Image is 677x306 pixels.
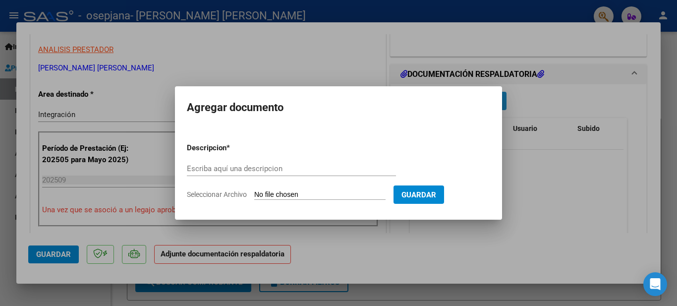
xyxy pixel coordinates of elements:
[187,190,247,198] span: Seleccionar Archivo
[187,142,278,154] p: Descripcion
[394,185,444,204] button: Guardar
[187,98,490,117] h2: Agregar documento
[401,190,436,199] span: Guardar
[643,272,667,296] div: Open Intercom Messenger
